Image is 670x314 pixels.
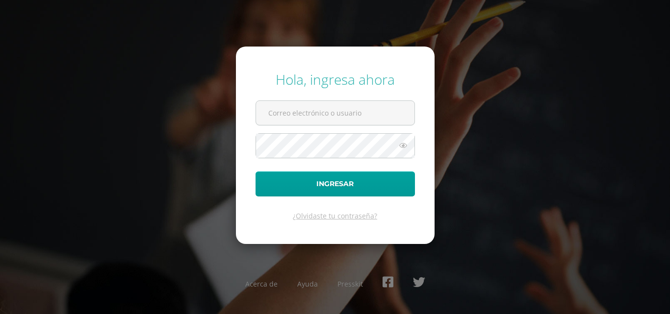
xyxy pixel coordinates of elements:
[337,279,363,289] a: Presskit
[256,70,415,89] div: Hola, ingresa ahora
[293,211,377,220] a: ¿Olvidaste tu contraseña?
[297,279,318,289] a: Ayuda
[256,101,414,125] input: Correo electrónico o usuario
[245,279,278,289] a: Acerca de
[256,171,415,196] button: Ingresar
